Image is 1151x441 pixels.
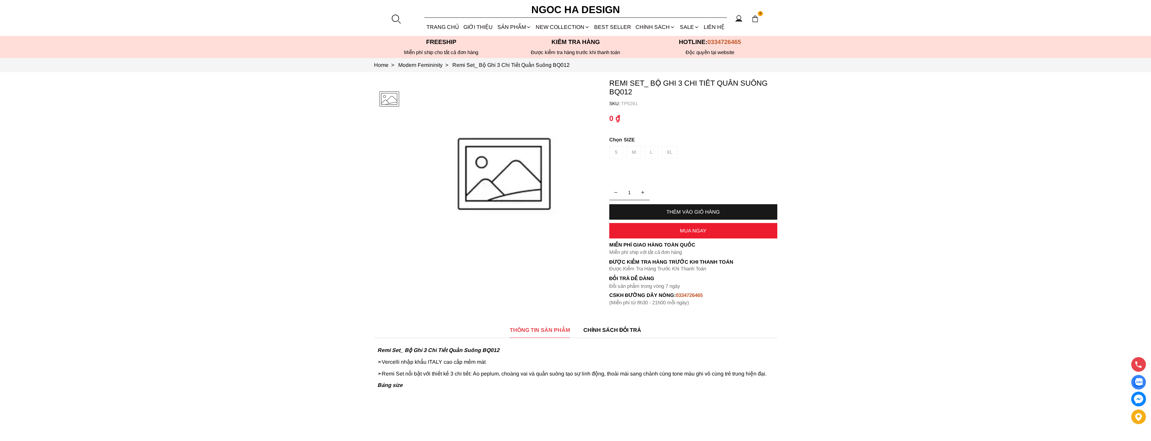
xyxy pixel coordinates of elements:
[388,62,397,68] span: >
[583,326,642,334] span: CHÍNH SÁCH ĐỔI TRẢ
[609,242,695,248] font: Miễn phí giao hàng toàn quốc
[609,114,620,123] p: 0 ₫
[633,18,677,36] div: Chính sách
[374,62,398,68] a: Link to Home
[592,18,633,36] a: BEST SELLER
[377,370,774,377] p: ➣Remi Set nổi bật với thiết kế 3 chi tiết: Áo peplum, choàng vai và quần suông tạo sự linh động, ...
[1134,378,1143,387] img: Display image
[1131,392,1146,406] a: messenger
[609,209,777,215] div: THÊM VÀO GIỎ HÀNG
[677,18,701,36] a: SALE
[609,186,650,199] input: Quantity input
[510,326,570,334] span: THÔNG TIN SẢN PHẨM
[609,266,777,272] p: Được Kiểm Tra Hàng Trước Khi Thanh Toán
[609,283,681,289] font: Đổi sản phẩm trong vòng 7 ngày
[533,18,592,36] a: NEW COLLECTION
[609,228,777,233] div: MUA NGAY
[461,18,495,36] a: GIỚI THIỆU
[609,275,777,281] h6: Đổi trả dễ dàng
[424,18,461,36] a: TRANG CHỦ
[643,49,777,55] h6: Độc quyền tại website
[374,49,508,55] div: Miễn phí ship cho tất cả đơn hàng
[1131,375,1146,390] a: Display image
[408,79,599,270] img: Remi Set_ Bộ Ghi 3 Chi Tiết Quần Suông BQ012_0
[609,79,777,96] p: Remi Set_ Bộ Ghi 3 Chi Tiết Quần Suông BQ012
[525,2,626,18] a: Ngoc Ha Design
[701,18,727,36] a: LIÊN HỆ
[609,300,689,305] font: (Miễn phí từ 8h30 - 21h00 mỗi ngày)
[609,137,777,142] p: SIZE
[452,62,570,68] a: Link to Remi Set_ Bộ Ghi 3 Chi Tiết Quần Suông BQ012
[377,359,774,365] p: ➣Vercelli nhập khẩu ITALY cao cấp mềm mát
[374,79,404,119] img: Remi Set_ Bộ Ghi 3 Chi Tiết Quần Suông BQ012_mini_0
[377,347,499,353] strong: Remi Set_ Bộ Ghi 3 Chi Tiết Quần Suông BQ012
[609,292,676,298] font: cskh đường dây nóng:
[443,62,451,68] span: >
[707,39,741,45] span: 0334726465
[374,39,508,46] p: Freeship
[377,382,403,388] strong: Bảng size
[758,11,763,16] span: 0
[751,15,759,23] img: img-CART-ICON-ksit0nf1
[508,49,643,55] p: Được kiểm tra hàng trước khi thanh toán
[676,292,703,298] font: 0334726465
[609,249,682,255] font: Miễn phí ship với tất cả đơn hàng
[609,101,621,106] h6: SKU:
[643,39,777,46] p: Hotline:
[495,18,533,36] div: SẢN PHẨM
[551,39,600,45] font: Kiểm tra hàng
[398,62,452,68] a: Link to Modern Femininity
[621,101,777,106] p: TP5261
[609,259,777,265] p: Được Kiểm Tra Hàng Trước Khi Thanh Toán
